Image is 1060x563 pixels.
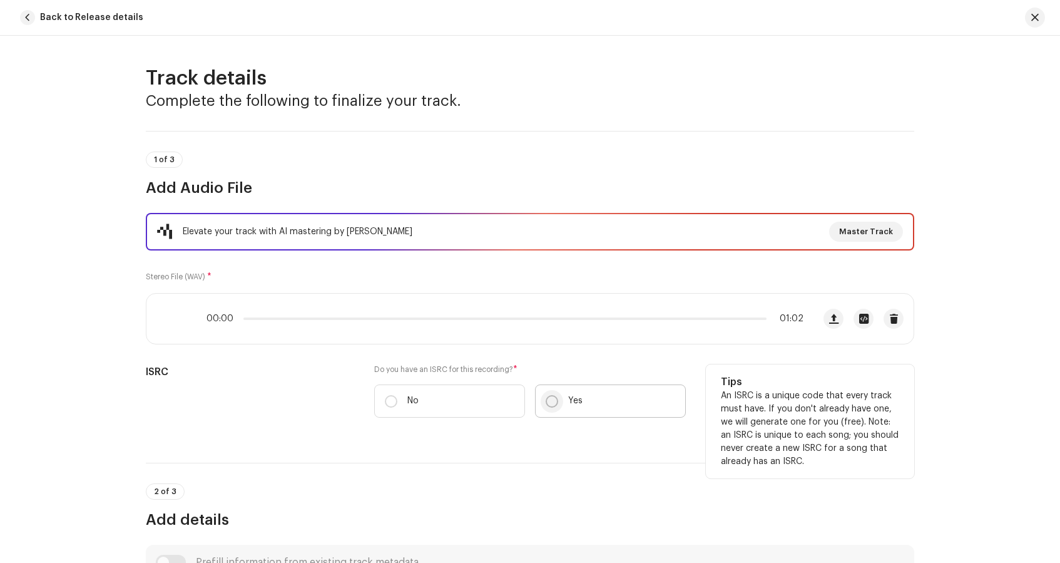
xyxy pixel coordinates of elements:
[772,314,803,324] span: 01:02
[206,314,238,324] span: 00:00
[146,510,914,530] h3: Add details
[407,395,419,408] p: No
[829,222,903,242] button: Master Track
[721,374,899,390] h5: Tips
[146,91,914,111] h3: Complete the following to finalize your track.
[183,224,412,239] div: Elevate your track with AI mastering by [PERSON_NAME]
[568,395,583,408] p: Yes
[374,364,686,374] label: Do you have an ISRC for this recording?
[721,390,899,468] p: An ISRC is a unique code that every track must have. If you don't already have one, we will gener...
[146,178,914,198] h3: Add Audio File
[839,219,893,244] span: Master Track
[146,364,354,380] h5: ISRC
[146,66,914,91] h2: Track details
